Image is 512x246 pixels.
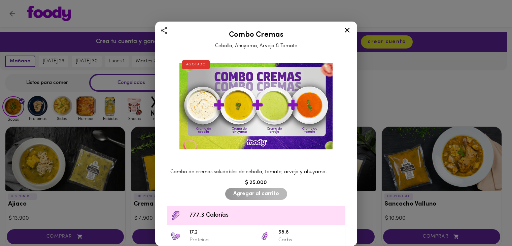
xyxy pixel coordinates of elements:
p: Proteína [190,237,253,244]
p: Carbs [278,237,342,244]
span: Cebolla, Ahuyama, Arveja & Tomate [215,43,297,49]
img: 58.8 Carbs [260,231,270,241]
div: $ 25.000 [164,179,349,187]
img: Combo Cremas [179,55,333,157]
div: AGOTADO [182,60,210,69]
span: 58.8 [278,229,342,237]
span: 17.2 [190,229,253,237]
h2: Combo Cremas [164,31,349,39]
img: Contenido calórico [171,211,181,221]
span: Combo de cremas saludables de cebolla, tomate, arveja y ahuyama. [170,170,327,175]
img: 17.2 Proteína [171,231,181,241]
span: 777.3 Calorías [190,211,342,220]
